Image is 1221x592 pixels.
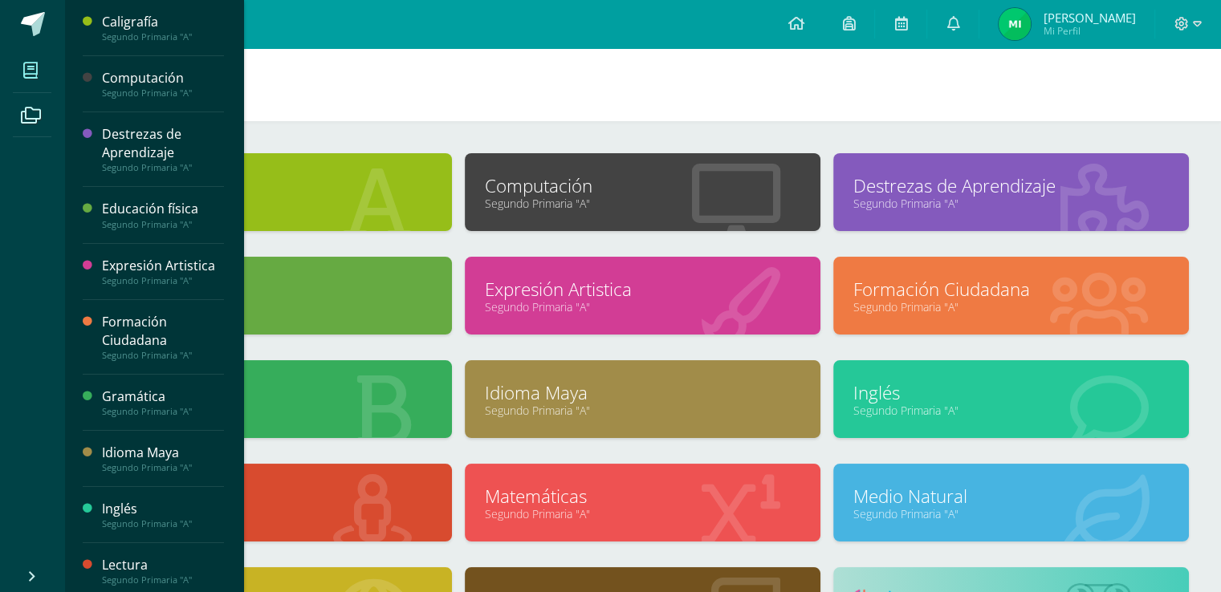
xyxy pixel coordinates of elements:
[853,403,1169,418] a: Segundo Primaria "A"
[853,277,1169,302] a: Formación Ciudadana
[102,69,224,99] a: ComputaciónSegundo Primaria "A"
[102,500,224,529] a: InglésSegundo Primaria "A"
[1043,24,1135,38] span: Mi Perfil
[102,518,224,529] div: Segundo Primaria "A"
[485,173,800,198] a: Computación
[102,200,224,218] div: Educación física
[485,299,800,314] a: Segundo Primaria "A"
[485,506,800,521] a: Segundo Primaria "A"
[485,380,800,405] a: Idioma Maya
[116,277,432,302] a: Educación física
[102,406,224,417] div: Segundo Primaria "A"
[485,403,800,418] a: Segundo Primaria "A"
[102,200,224,229] a: Educación físicaSegundo Primaria "A"
[102,125,224,173] a: Destrezas de AprendizajeSegundo Primaria "A"
[102,387,224,417] a: GramáticaSegundo Primaria "A"
[102,313,224,350] div: Formación Ciudadana
[102,275,224,286] div: Segundo Primaria "A"
[102,444,224,473] a: Idioma MayaSegundo Primaria "A"
[102,257,224,286] a: Expresión ArtisticaSegundo Primaria "A"
[853,299,1169,314] a: Segundo Primaria "A"
[102,444,224,462] div: Idioma Maya
[116,380,432,405] a: Gramática
[102,350,224,361] div: Segundo Primaria "A"
[116,403,432,418] a: Segundo Primaria "A"
[102,13,224,43] a: CaligrafíaSegundo Primaria "A"
[102,500,224,518] div: Inglés
[102,69,224,87] div: Computación
[116,196,432,211] a: Segundo Primaria "A"
[485,484,800,509] a: Matemáticas
[999,8,1031,40] img: 2d1764daeb5d2a85cedab825fee1752c.png
[102,556,224,574] div: Lectura
[102,556,224,586] a: LecturaSegundo Primaria "A"
[853,506,1169,521] a: Segundo Primaria "A"
[116,299,432,314] a: Segundo Primaria "A"
[116,173,432,198] a: Caligrafía
[102,31,224,43] div: Segundo Primaria "A"
[102,125,224,162] div: Destrezas de Aprendizaje
[853,380,1169,405] a: Inglés
[853,484,1169,509] a: Medio Natural
[853,196,1169,211] a: Segundo Primaria "A"
[485,277,800,302] a: Expresión Artistica
[102,13,224,31] div: Caligrafía
[485,196,800,211] a: Segundo Primaria "A"
[102,313,224,361] a: Formación CiudadanaSegundo Primaria "A"
[102,162,224,173] div: Segundo Primaria "A"
[102,257,224,275] div: Expresión Artistica
[1043,10,1135,26] span: [PERSON_NAME]
[102,87,224,99] div: Segundo Primaria "A"
[102,387,224,406] div: Gramática
[116,506,432,521] a: Segundo Primaria "A"
[853,173,1169,198] a: Destrezas de Aprendizaje
[102,219,224,230] div: Segundo Primaria "A"
[102,574,224,586] div: Segundo Primaria "A"
[116,484,432,509] a: Lectura
[102,462,224,473] div: Segundo Primaria "A"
